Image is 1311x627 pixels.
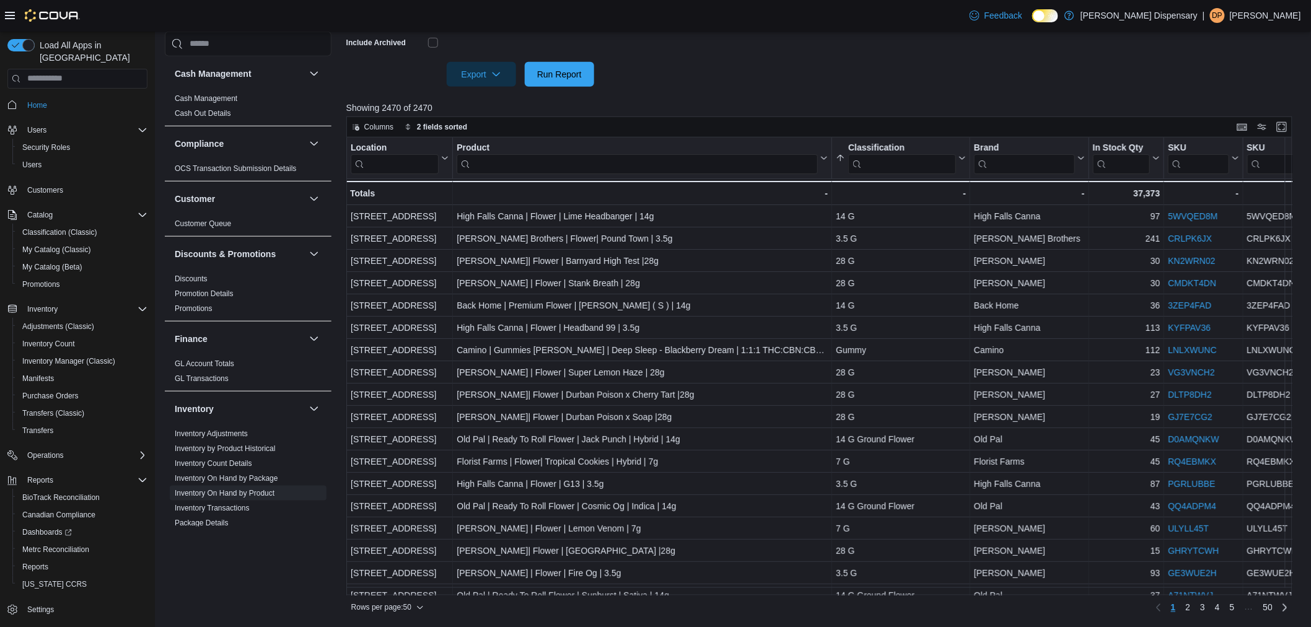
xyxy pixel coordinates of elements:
[1093,298,1160,313] div: 36
[1168,142,1239,173] button: SKU
[457,365,828,380] div: [PERSON_NAME] | Flower | Super Lemon Haze | 28g
[17,242,147,257] span: My Catalog (Classic)
[836,320,966,335] div: 3.5 G
[1093,142,1151,154] div: In Stock Qty
[175,303,213,313] span: Promotions
[1255,120,1269,134] button: Display options
[1093,410,1160,424] div: 19
[1168,142,1229,154] div: SKU
[22,602,59,617] a: Settings
[25,9,80,22] img: Cova
[175,444,276,452] a: Inventory by Product Historical
[17,507,147,522] span: Canadian Compliance
[22,356,115,366] span: Inventory Manager (Classic)
[1186,602,1191,614] span: 2
[175,358,234,368] span: GL Account Totals
[22,208,147,222] span: Catalog
[22,245,91,255] span: My Catalog (Classic)
[175,288,234,298] span: Promotion Details
[307,191,322,206] button: Customer
[17,371,59,386] a: Manifests
[1168,300,1211,310] a: 3ZEP4FAD
[836,231,966,246] div: 3.5 G
[22,183,68,198] a: Customers
[1247,142,1307,154] div: SKU
[17,525,147,540] span: Dashboards
[175,108,231,118] span: Cash Out Details
[1093,365,1160,380] div: 23
[351,603,411,613] span: Rows per page : 50
[175,67,252,79] h3: Cash Management
[457,387,828,402] div: [PERSON_NAME]| Flower | Durban Poison x Cherry Tart |28g
[22,448,69,463] button: Operations
[974,410,1085,424] div: [PERSON_NAME]
[17,157,147,172] span: Users
[974,186,1085,201] div: -
[1093,142,1160,173] button: In Stock Qty
[22,123,147,138] span: Users
[12,370,152,387] button: Manifests
[457,186,828,201] div: -
[22,279,60,289] span: Promotions
[307,246,322,261] button: Discounts & Promotions
[346,38,406,48] label: Include Archived
[457,142,828,173] button: Product
[22,527,72,537] span: Dashboards
[848,142,956,154] div: Classification
[974,142,1075,173] div: Brand
[22,182,147,198] span: Customers
[454,62,509,87] span: Export
[17,525,77,540] a: Dashboards
[165,356,331,390] div: Finance
[836,365,966,380] div: 28 G
[175,219,231,227] a: Customer Queue
[457,276,828,291] div: [PERSON_NAME] | Flower | Stank Breath | 28g
[22,391,79,401] span: Purchase Orders
[1093,253,1160,268] div: 30
[17,406,147,421] span: Transfers (Classic)
[22,302,147,317] span: Inventory
[175,94,237,102] a: Cash Management
[400,120,472,134] button: 2 fields sorted
[1195,598,1210,618] a: Page 3 of 50
[2,96,152,114] button: Home
[175,274,208,283] a: Discounts
[351,231,449,246] div: [STREET_ADDRESS]
[22,493,100,502] span: BioTrack Reconciliation
[1032,22,1033,23] span: Dark Mode
[836,276,966,291] div: 28 G
[175,108,231,117] a: Cash Out Details
[17,542,147,557] span: Metrc Reconciliation
[17,277,65,292] a: Promotions
[17,140,147,155] span: Security Roles
[1181,598,1196,618] a: Page 2 of 50
[1168,186,1239,201] div: -
[27,100,47,110] span: Home
[17,157,46,172] a: Users
[457,298,828,313] div: Back Home | Premium Flower | [PERSON_NAME] ( S ) | 14g
[175,473,278,482] a: Inventory On Hand by Package
[974,231,1085,246] div: [PERSON_NAME] Brothers
[1212,8,1223,23] span: DP
[12,318,152,335] button: Adjustments (Classic)
[22,473,147,488] span: Reports
[1230,8,1301,23] p: [PERSON_NAME]
[17,559,53,574] a: Reports
[1210,8,1225,23] div: Dipalibahen Patel
[17,423,58,438] a: Transfers
[1247,142,1307,173] div: SKU
[351,365,449,380] div: [STREET_ADDRESS]
[12,387,152,405] button: Purchase Orders
[2,206,152,224] button: Catalog
[175,518,229,527] a: Package Details
[836,387,966,402] div: 28 G
[2,181,152,199] button: Customers
[457,142,818,173] div: Product
[17,319,147,334] span: Adjustments (Classic)
[974,298,1085,313] div: Back Home
[1093,209,1160,224] div: 97
[17,336,80,351] a: Inventory Count
[22,473,58,488] button: Reports
[836,186,966,201] div: -
[347,120,398,134] button: Columns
